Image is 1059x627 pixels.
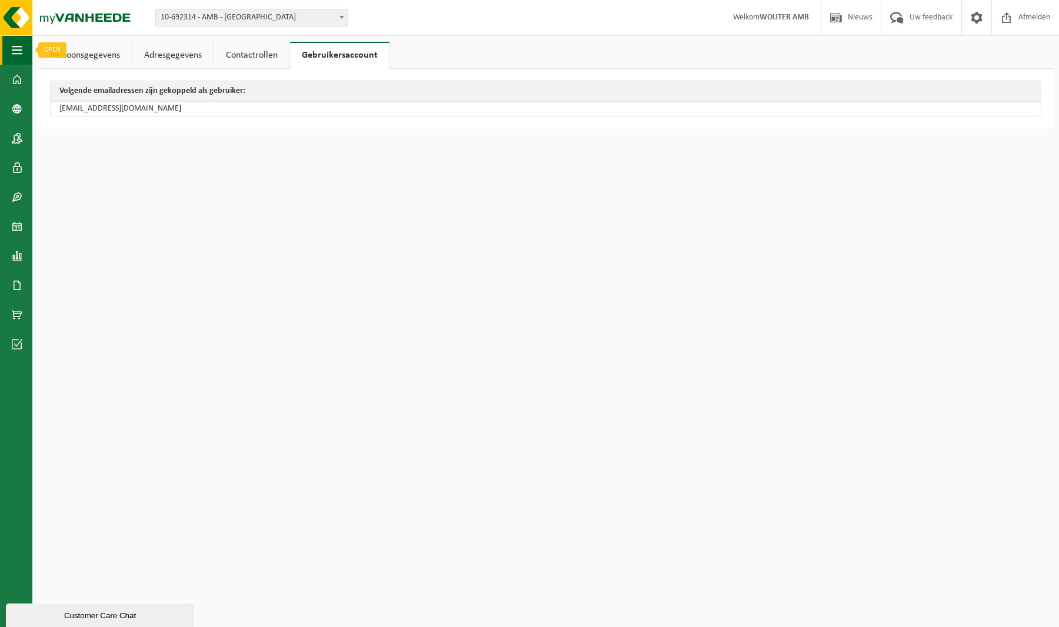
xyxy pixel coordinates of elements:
[760,13,809,22] strong: WOUTER AMB
[132,42,214,69] a: Adresgegevens
[6,601,197,627] iframe: chat widget
[290,42,389,69] a: Gebruikersaccount
[51,81,1041,102] th: Volgende emailadressen zijn gekoppeld als gebruiker:
[156,9,348,26] span: 10-692314 - AMB - TORHOUT
[51,102,1041,116] td: [EMAIL_ADDRESS][DOMAIN_NAME]
[155,9,348,26] span: 10-692314 - AMB - TORHOUT
[38,42,132,69] a: Persoonsgegevens
[214,42,289,69] a: Contactrollen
